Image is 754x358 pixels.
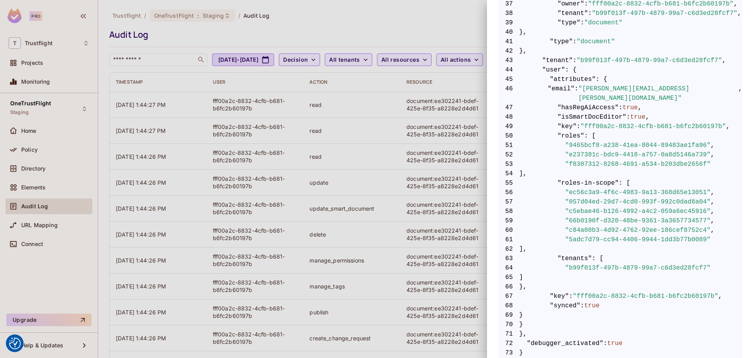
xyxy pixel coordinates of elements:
span: , [711,207,715,216]
span: , [711,216,715,226]
span: "tenant" [558,9,588,18]
span: : [ [584,131,596,141]
span: } [499,310,742,320]
span: 67 [499,292,519,301]
span: 73 [499,348,519,358]
span: 54 [499,169,519,178]
span: 49 [499,122,519,131]
span: 52 [499,150,519,160]
span: ], [499,244,742,254]
span: "fff00a2c-8832-4cfb-b681-b6fc2b60197b" [580,122,726,131]
span: 61 [499,235,519,244]
span: 64 [499,263,519,273]
span: "b99f013f-497b-4879-99a7-c6d3ed28fcf7" [576,56,722,65]
span: 42 [499,46,519,56]
span: 45 [499,75,519,84]
span: ] [499,273,742,282]
span: "hasRegAiAccess" [558,103,619,112]
span: "email" [548,84,575,103]
span: : { [596,75,607,84]
span: "fff00a2c-8832-4cfb-b681-b6fc2b60197b" [573,292,719,301]
span: }, [499,28,742,37]
span: "c5ebae46-b126-4992-a4c2-059a6ec45916" [565,207,711,216]
span: "[PERSON_NAME][EMAIL_ADDRESS][PERSON_NAME][DOMAIN_NAME]" [578,84,738,103]
span: "roles-in-scope" [558,178,619,188]
span: 47 [499,103,519,112]
span: "type" [558,18,581,28]
span: 63 [499,254,519,263]
span: "debugger_activated" [527,339,604,348]
span: 62 [499,244,519,254]
span: "057d04ed-29d7-4cd0-993f-992c0dad8a04" [565,197,711,207]
span: 58 [499,207,519,216]
span: true [607,339,622,348]
span: : [604,339,608,348]
span: , [711,226,715,235]
span: }, [499,282,742,292]
span: : [ [619,178,630,188]
span: "user" [542,65,565,75]
span: , [718,292,722,301]
span: "9465bcf8-a238-41ea-8044-89483ae1fa96" [565,141,711,150]
span: 72 [499,339,519,348]
span: ], [499,169,742,178]
span: : { [565,65,576,75]
span: , [711,197,715,207]
span: , [726,122,730,131]
span: 44 [499,65,519,75]
span: "ec56c3a9-4f6c-4983-9a13-368d65e13051" [565,188,711,197]
span: : [580,301,584,310]
span: 40 [499,28,519,37]
span: "isSmartDocEditor" [558,112,627,122]
span: 66 [499,282,519,292]
button: Consent Preferences [9,338,21,349]
span: }, [499,329,742,339]
span: 46 [499,84,519,103]
span: 70 [499,320,519,329]
span: "key" [558,122,577,131]
span: : [575,84,578,103]
span: , [711,188,715,197]
span: , [738,84,742,103]
span: 59 [499,216,519,226]
span: } [499,348,742,358]
span: "f8307312-8268-4691-a534-b203dbe2656f" [565,160,711,169]
span: 69 [499,310,519,320]
span: , [638,103,642,112]
span: "roles" [558,131,584,141]
span: 57 [499,197,519,207]
span: true [630,112,646,122]
span: "document" [584,18,623,28]
span: "key" [550,292,569,301]
img: Revisit consent button [9,338,21,349]
span: "66b0190f-d320-48be-9361-3a3657734577" [565,216,711,226]
span: : [626,112,630,122]
span: 48 [499,112,519,122]
span: , [711,150,715,160]
span: 51 [499,141,519,150]
span: "document" [576,37,615,46]
span: : [573,56,577,65]
span: 71 [499,329,519,339]
span: true [584,301,600,310]
span: "b99f013f-497b-4879-99a7-c6d3ed28fcf7" [565,263,711,273]
span: "type" [550,37,573,46]
span: 39 [499,18,519,28]
span: : [569,292,573,301]
span: 56 [499,188,519,197]
span: "b99f013f-497b-4879-99a7-c6d3ed28fcf7" [592,9,738,18]
span: "attributes" [550,75,596,84]
span: 68 [499,301,519,310]
span: 38 [499,9,519,18]
span: "5adc7d79-cc94-4406-9944-1dd3b77b0089" [565,235,711,244]
span: 65 [499,273,519,282]
span: "tenants" [558,254,592,263]
span: "c84a08b3-4d92-4762-92ee-186cef8752c4" [565,226,711,235]
span: : [588,9,592,18]
span: , [722,56,726,65]
span: 50 [499,131,519,141]
span: : [619,103,623,112]
span: 43 [499,56,519,65]
span: } [499,320,742,329]
span: }, [499,46,742,56]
